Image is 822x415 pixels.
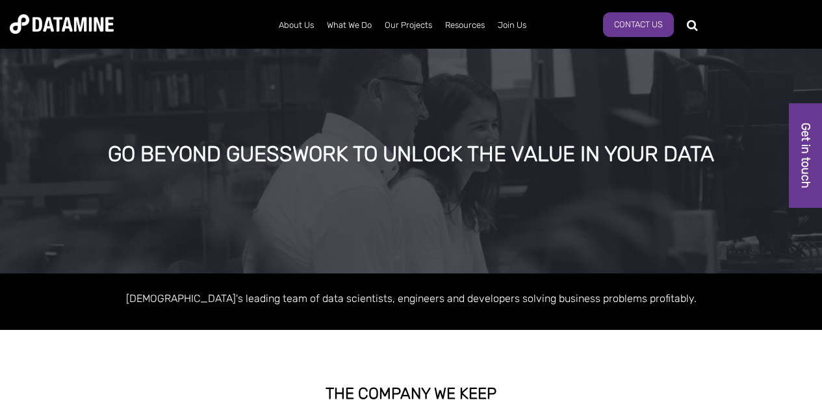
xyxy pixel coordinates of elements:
a: Resources [439,8,491,42]
a: What We Do [320,8,378,42]
a: Our Projects [378,8,439,42]
a: About Us [272,8,320,42]
a: Contact Us [603,12,674,37]
div: GO BEYOND GUESSWORK TO UNLOCK THE VALUE IN YOUR DATA [99,143,723,166]
a: Get in touch [789,103,822,208]
strong: THE COMPANY WE KEEP [326,384,496,403]
p: [DEMOGRAPHIC_DATA]'s leading team of data scientists, engineers and developers solving business p... [41,290,782,307]
img: Datamine [10,14,114,34]
a: Join Us [491,8,533,42]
